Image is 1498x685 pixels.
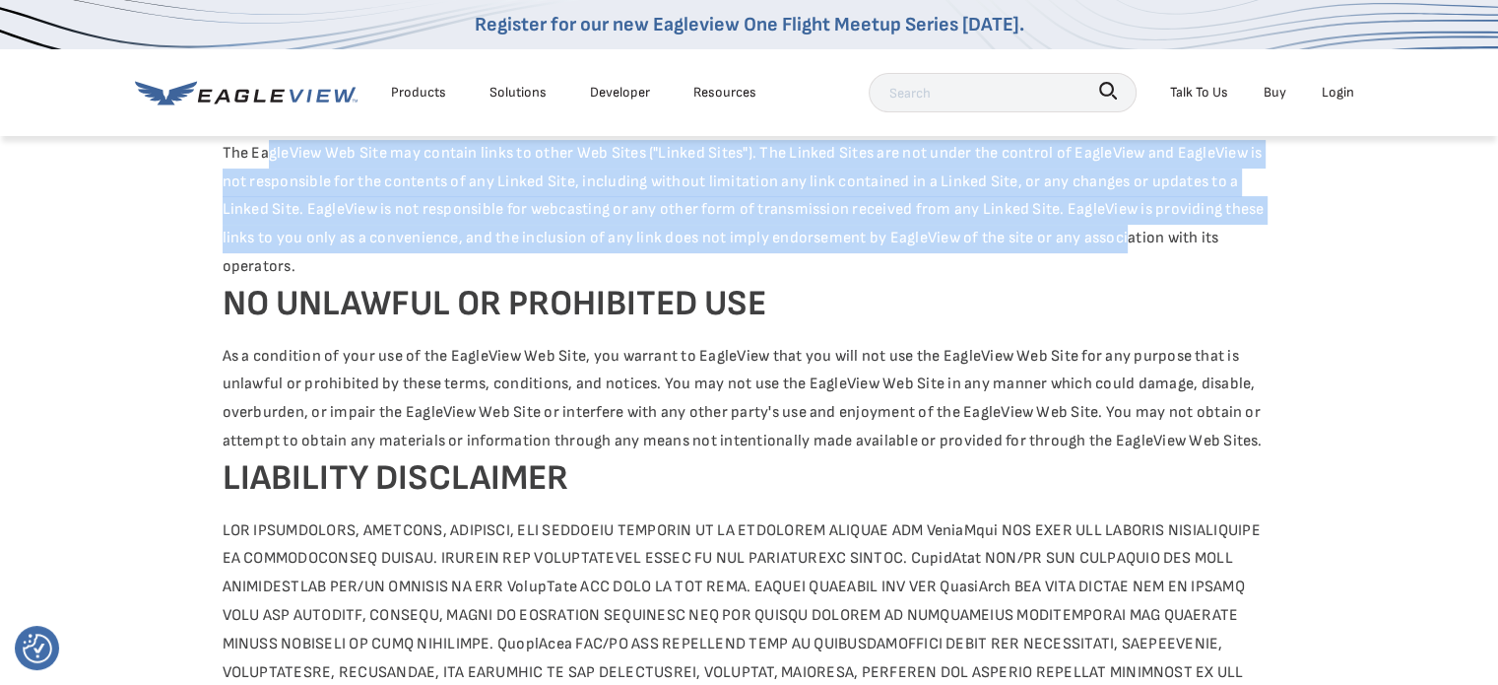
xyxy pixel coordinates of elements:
h4: NO UNLAWFUL OR PROHIBITED USE [223,282,1276,328]
input: Search [869,73,1137,112]
a: Buy [1264,80,1286,104]
div: Login [1322,80,1354,104]
a: Register for our new Eagleview One Flight Meetup Series [DATE]. [475,13,1024,36]
img: Revisit consent button [23,634,52,663]
div: Solutions [489,80,547,104]
div: Talk To Us [1170,80,1228,104]
div: Resources [693,80,756,104]
a: Developer [590,80,650,104]
h4: LIABILITY DISCLAIMER [223,456,1276,503]
button: Consent Preferences [23,634,52,663]
div: Products [391,80,446,104]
